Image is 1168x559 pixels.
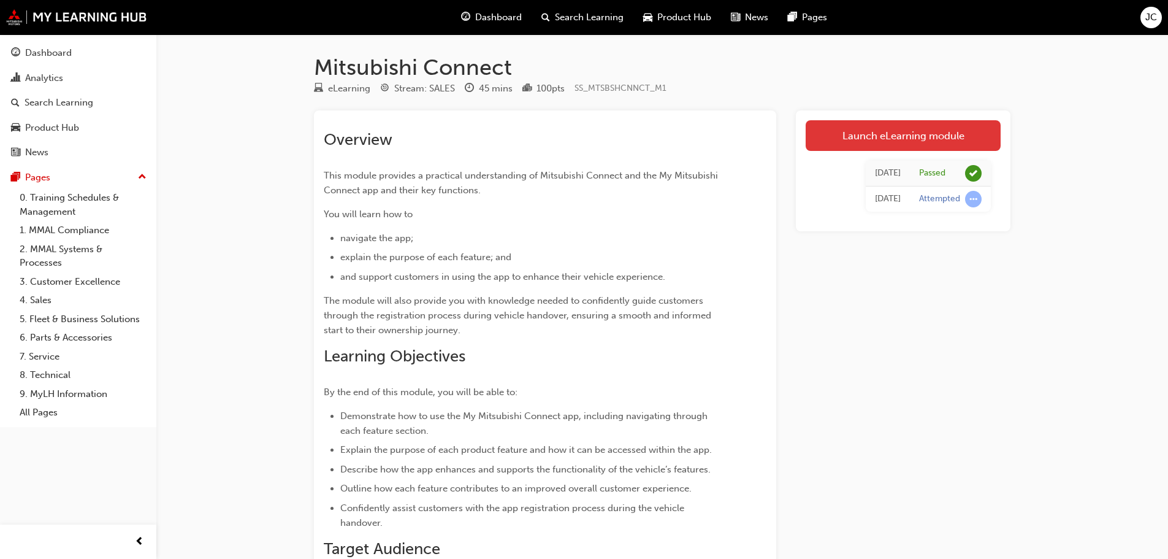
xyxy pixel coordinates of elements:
[1140,7,1162,28] button: JC
[465,81,513,96] div: Duration
[475,10,522,25] span: Dashboard
[778,5,837,30] a: pages-iconPages
[15,347,151,366] a: 7. Service
[340,411,710,436] span: Demonstrate how to use the My Mitsubishi Connect app, including navigating through each feature s...
[328,82,370,96] div: eLearning
[25,145,48,160] div: News
[574,83,666,93] span: Learning resource code
[15,188,151,221] a: 0. Training Schedules & Management
[643,10,652,25] span: car-icon
[965,191,982,207] span: learningRecordVerb_ATTEMPT-icon
[5,91,151,114] a: Search Learning
[5,39,151,166] button: DashboardAnalyticsSearch LearningProduct HubNews
[5,141,151,164] a: News
[324,539,440,558] span: Target Audience
[875,192,901,206] div: Mon Sep 01 2025 11:15:56 GMT+1000 (Australian Eastern Standard Time)
[541,10,550,25] span: search-icon
[15,240,151,272] a: 2. MMAL Systems & Processes
[919,168,945,179] div: Passed
[802,10,827,25] span: Pages
[11,147,20,158] span: news-icon
[340,233,413,244] span: navigate the app;
[324,209,413,220] span: You will learn how to
[340,444,712,455] span: Explain the purpose of each product feature and how it can be accessed within the app.
[15,272,151,291] a: 3. Customer Excellence
[5,166,151,189] button: Pages
[324,347,465,366] span: Learning Objectives
[745,10,768,25] span: News
[657,10,711,25] span: Product Hub
[11,73,20,84] span: chart-icon
[394,82,455,96] div: Stream: SALES
[451,5,532,30] a: guage-iconDashboard
[788,10,797,25] span: pages-icon
[25,46,72,60] div: Dashboard
[340,271,665,282] span: and support customers in using the app to enhance their vehicle experience.
[324,295,714,336] span: The module will also provide you with knowledge needed to confidently guide customers through the...
[11,123,20,134] span: car-icon
[5,117,151,139] a: Product Hub
[633,5,721,30] a: car-iconProduct Hub
[380,81,455,96] div: Stream
[11,172,20,183] span: pages-icon
[15,291,151,310] a: 4. Sales
[15,310,151,329] a: 5. Fleet & Business Solutions
[15,221,151,240] a: 1. MMAL Compliance
[536,82,565,96] div: 100 pts
[380,83,389,94] span: target-icon
[1145,10,1157,25] span: JC
[15,385,151,404] a: 9. MyLH Information
[340,464,711,475] span: Describe how the app enhances and supports the functionality of the vehicle’s features.
[965,165,982,182] span: learningRecordVerb_PASS-icon
[15,328,151,347] a: 6. Parts & Accessories
[6,9,147,25] img: mmal
[919,193,960,205] div: Attempted
[522,83,532,94] span: podium-icon
[25,121,79,135] div: Product Hub
[532,5,633,30] a: search-iconSearch Learning
[875,166,901,180] div: Mon Sep 01 2025 15:41:08 GMT+1000 (Australian Eastern Standard Time)
[324,387,517,398] span: By the end of this module, you will be able to:
[138,169,147,185] span: up-icon
[5,67,151,90] a: Analytics
[5,42,151,64] a: Dashboard
[314,83,323,94] span: learningResourceType_ELEARNING-icon
[555,10,624,25] span: Search Learning
[324,170,720,196] span: This module provides a practical understanding of Mitsubishi Connect and the My Mitsubishi Connec...
[461,10,470,25] span: guage-icon
[25,171,50,185] div: Pages
[25,96,93,110] div: Search Learning
[806,120,1001,151] a: Launch eLearning module
[15,403,151,422] a: All Pages
[721,5,778,30] a: news-iconNews
[11,98,20,109] span: search-icon
[731,10,740,25] span: news-icon
[479,82,513,96] div: 45 mins
[340,252,511,263] span: explain the purpose of each feature; and
[340,483,692,494] span: Outline how each feature contributes to an improved overall customer experience.
[25,71,63,85] div: Analytics
[135,534,144,550] span: prev-icon
[15,366,151,385] a: 8. Technical
[465,83,474,94] span: clock-icon
[340,503,687,528] span: Confidently assist customers with the app registration process during the vehicle handover.
[324,130,392,149] span: Overview
[11,48,20,59] span: guage-icon
[314,81,370,96] div: Type
[522,81,565,96] div: Points
[314,54,1010,81] h1: Mitsubishi Connect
